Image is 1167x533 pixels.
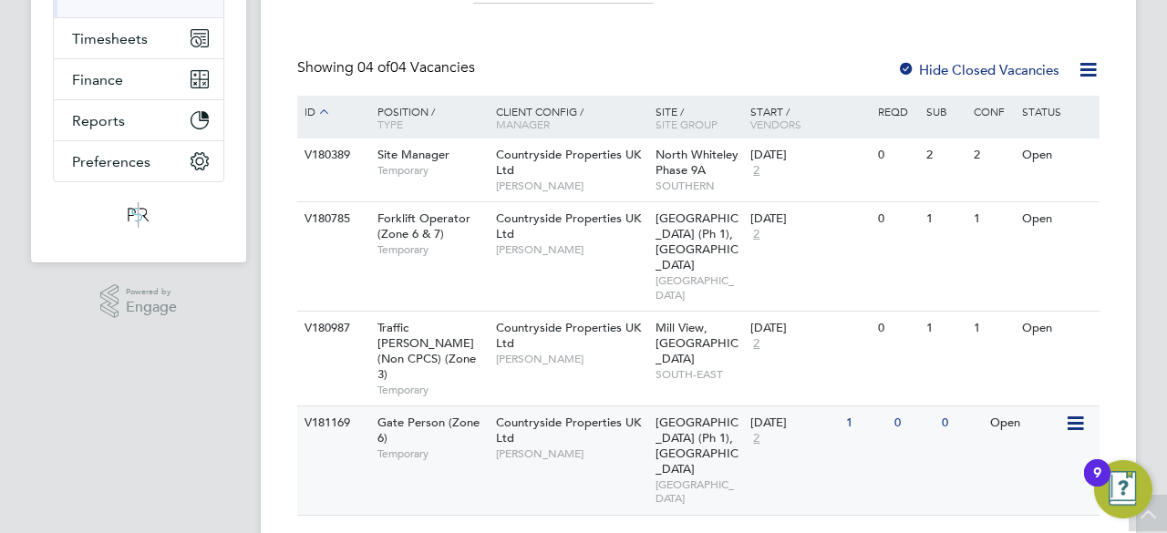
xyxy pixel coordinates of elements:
div: 1 [922,312,969,345]
span: Countryside Properties UK Ltd [496,147,641,178]
div: [DATE] [750,148,869,163]
button: Open Resource Center, 9 new notifications [1094,460,1152,518]
div: Reqd [873,96,921,127]
span: 2 [750,163,762,179]
span: North Whiteley Phase 9A [656,147,738,178]
span: Temporary [377,163,487,178]
div: V180389 [300,138,364,172]
span: Powered by [126,284,177,300]
div: 1 [969,202,1017,236]
img: psrsolutions-logo-retina.png [122,200,155,230]
div: [DATE] [750,321,869,336]
div: 2 [969,138,1017,172]
span: [GEOGRAPHIC_DATA] (Ph 1), [GEOGRAPHIC_DATA] [656,415,738,477]
div: 1 [969,312,1017,345]
div: V180785 [300,202,364,236]
span: 04 Vacancies [357,58,475,77]
div: Open [1017,138,1097,172]
span: Gate Person (Zone 6) [377,415,480,446]
div: Open [986,406,1065,440]
div: Start / [746,96,873,139]
div: Open [1017,202,1097,236]
span: [PERSON_NAME] [496,242,646,257]
span: Mill View, [GEOGRAPHIC_DATA] [656,320,738,366]
div: 9 [1093,473,1101,497]
div: Open [1017,312,1097,345]
span: Timesheets [72,30,148,47]
span: Countryside Properties UK Ltd [496,415,641,446]
span: Finance [72,71,123,88]
div: Showing [297,58,479,77]
span: Forklift Operator (Zone 6 & 7) [377,210,470,241]
span: 2 [750,431,762,446]
div: V180987 [300,312,364,345]
button: Timesheets [54,18,223,58]
span: [PERSON_NAME] [496,352,646,366]
span: Temporary [377,383,487,397]
span: Preferences [72,153,150,170]
span: Site Group [656,117,718,131]
div: Client Config / [491,96,651,139]
button: Finance [54,59,223,99]
div: 2 [922,138,969,172]
div: 0 [873,202,921,236]
span: SOUTHERN [656,179,742,193]
span: Countryside Properties UK Ltd [496,210,641,241]
span: Traffic [PERSON_NAME] (Non CPCS) (Zone 3) [377,320,476,382]
div: ID [300,96,364,128]
div: 1 [922,202,969,236]
div: Site / [651,96,747,139]
div: Position / [364,96,491,139]
div: Status [1017,96,1097,127]
a: Powered byEngage [100,284,178,319]
div: Conf [969,96,1017,127]
a: Go to home page [53,200,224,230]
span: Type [377,117,403,131]
div: 0 [890,406,937,440]
span: [GEOGRAPHIC_DATA] [656,477,742,506]
div: V181169 [300,406,364,440]
div: 1 [842,406,889,440]
span: [GEOGRAPHIC_DATA] (Ph 1), [GEOGRAPHIC_DATA] [656,210,738,272]
button: Reports [54,100,223,140]
span: Countryside Properties UK Ltd [496,320,641,351]
span: Manager [496,117,550,131]
span: Temporary [377,446,487,461]
button: Preferences [54,141,223,181]
span: Reports [72,112,125,129]
span: [GEOGRAPHIC_DATA] [656,273,742,302]
span: [PERSON_NAME] [496,446,646,461]
div: [DATE] [750,211,869,227]
div: 0 [873,312,921,345]
span: 04 of [357,58,390,77]
span: Vendors [750,117,801,131]
div: 0 [937,406,985,440]
div: [DATE] [750,415,837,431]
span: [PERSON_NAME] [496,179,646,193]
div: 0 [873,138,921,172]
div: Sub [922,96,969,127]
span: SOUTH-EAST [656,367,742,382]
label: Hide Closed Vacancies [897,61,1059,78]
span: 2 [750,336,762,352]
span: Engage [126,300,177,315]
span: Temporary [377,242,487,257]
span: 2 [750,227,762,242]
span: Site Manager [377,147,449,162]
